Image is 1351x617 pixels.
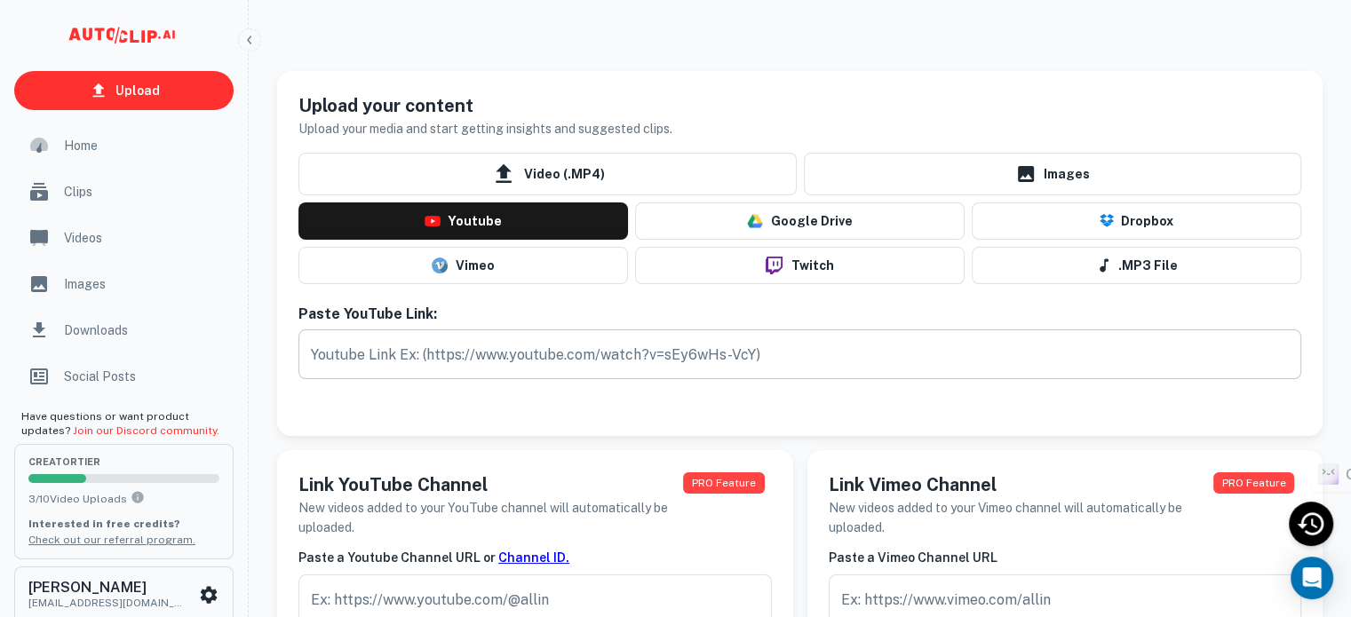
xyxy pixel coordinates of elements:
[131,490,145,504] svg: You can upload 10 videos per month on the creator tier. Upgrade to upload more.
[14,71,234,110] a: Upload
[1100,214,1114,229] img: Dropbox Logo
[683,472,764,494] span: PRO Feature
[28,581,188,595] h6: [PERSON_NAME]
[64,367,223,386] span: Social Posts
[298,92,672,119] h5: Upload your content
[498,550,569,565] a: Channel ID.
[14,263,234,305] a: Images
[14,217,234,259] a: Videos
[14,444,234,559] button: creatorTier3/10Video UploadsYou can upload 10 videos per month on the creator tier. Upgrade to up...
[635,247,965,284] button: Twitch
[298,329,1301,379] input: Youtube Link Ex: (https://www.youtube.com/watch?v=sEy6wHs-VcY)
[298,305,1301,322] h6: Paste YouTube Link:
[298,119,672,138] h6: Upload your media and start getting insights and suggested clips.
[747,213,763,229] img: drive-logo.png
[64,274,223,294] span: Images
[28,595,188,611] p: [EMAIL_ADDRESS][DOMAIN_NAME]
[829,548,1302,567] h6: Paste a Vimeo Channel URL
[759,257,790,274] img: twitch-logo.png
[14,170,234,213] a: Clips
[64,136,223,155] span: Home
[115,81,160,100] p: Upload
[298,548,772,567] h6: Paste a Youtube Channel URL or
[64,228,223,248] span: Videos
[829,471,1213,498] h5: Link Vimeo Channel
[64,182,223,202] span: Clips
[298,202,628,240] button: Youtube
[635,202,965,240] button: Google Drive
[298,498,683,537] h6: New videos added to your YouTube channel will automatically be uploaded.
[1213,472,1294,494] span: PRO Feature
[14,124,234,167] a: Home
[425,216,441,226] img: youtube-logo.png
[298,247,628,284] button: Vimeo
[28,534,195,546] a: Check out our referral program.
[298,153,797,195] span: Video (.MP4)
[14,355,234,398] a: Social Posts
[432,257,448,273] img: vimeo-logo.svg
[804,153,1302,195] a: Images
[829,498,1213,537] h6: New videos added to your Vimeo channel will automatically be uploaded.
[28,490,219,507] p: 3 / 10 Video Uploads
[64,320,223,340] span: Downloads
[28,457,219,467] span: creator Tier
[298,471,683,498] h5: Link YouTube Channel
[14,309,234,352] a: Downloads
[73,424,219,437] a: Join our Discord community.
[1289,502,1333,546] div: Recent Activity
[972,247,1301,284] button: .MP3 File
[1291,557,1333,599] div: Open Intercom Messenger
[21,410,219,437] span: Have questions or want product updates?
[972,202,1301,240] button: Dropbox
[28,516,219,532] p: Interested in free credits?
